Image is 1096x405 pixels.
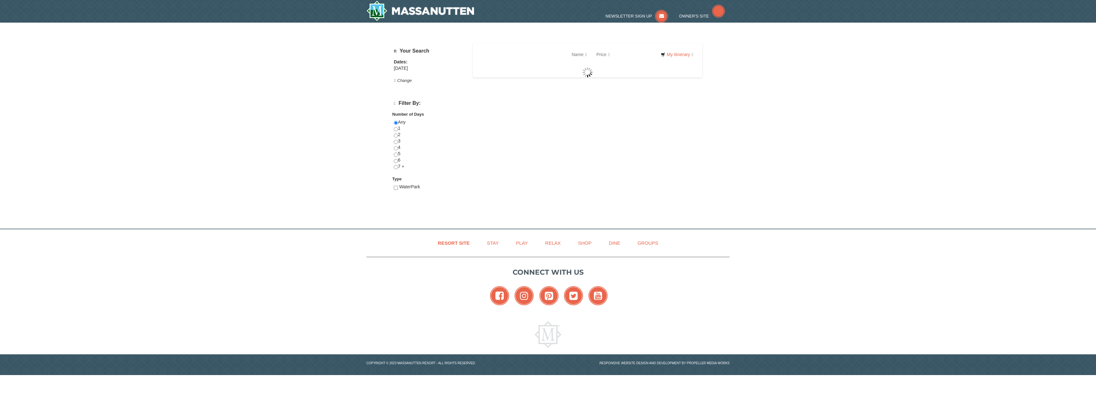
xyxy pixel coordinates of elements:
a: Newsletter Sign Up [606,14,668,18]
h4: Filter By: [394,100,465,106]
strong: Dates: [394,59,407,64]
img: wait gif [582,67,593,77]
a: Owner's Site [679,14,725,18]
button: Change [394,77,412,84]
a: My Itinerary [657,50,697,59]
a: Name [567,48,591,61]
strong: Number of Days [392,112,424,117]
h5: Your Search [394,48,465,54]
a: Relax [537,236,569,250]
div: [DATE] [394,65,465,72]
p: Connect with us [366,267,730,278]
a: Dine [601,236,628,250]
a: Massanutten Resort [366,1,474,21]
span: WaterPark [399,184,420,189]
a: Play [508,236,536,250]
strong: Type [392,177,401,181]
a: Price [592,48,615,61]
div: Any 1 2 3 4 5 6 7 + [394,119,465,176]
a: Groups [630,236,666,250]
img: Massanutten Resort Logo [535,321,561,348]
img: Massanutten Resort Logo [366,1,474,21]
a: Resort Site [430,236,478,250]
p: Copyright © 2023 Massanutten Resort - All Rights Reserved. [362,361,548,365]
a: Responsive website design and development by Propeller Media Works [599,361,730,365]
span: Newsletter Sign Up [606,14,652,18]
a: Stay [479,236,507,250]
span: Owner's Site [679,14,709,18]
a: Shop [570,236,600,250]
